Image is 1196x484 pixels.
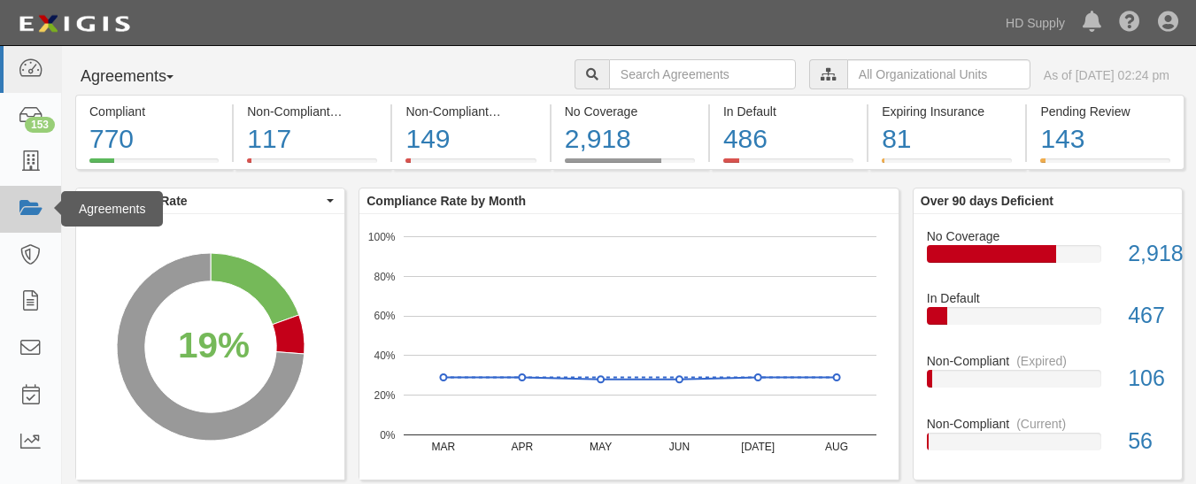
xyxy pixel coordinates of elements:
div: Non-Compliant [914,415,1182,433]
svg: A chart. [76,214,344,480]
div: 56 [1115,426,1182,457]
a: Non-Compliant(Current)56 [927,415,1169,465]
span: Compliance Rate [87,192,322,210]
text: 20% [374,389,396,402]
div: (Current) [337,103,387,120]
div: 19% [178,320,250,372]
div: Compliant [89,103,219,120]
a: Expiring Insurance81 [868,158,1025,173]
div: 467 [1115,300,1182,332]
div: No Coverage [565,103,695,120]
a: HD Supply [997,5,1074,41]
a: Compliant770 [75,158,232,173]
div: Expiring Insurance [882,103,1012,120]
text: APR [512,441,534,453]
text: JUN [669,441,690,453]
div: As of [DATE] 02:24 pm [1044,66,1169,84]
button: Compliance Rate [76,188,344,213]
a: Non-Compliant(Expired)106 [927,352,1169,415]
a: No Coverage2,918 [927,227,1169,290]
div: In Default [914,289,1182,307]
button: Agreements [75,59,208,95]
div: Pending Review [1040,103,1169,120]
a: Non-Compliant(Expired)149 [392,158,549,173]
div: Non-Compliant (Current) [247,103,377,120]
text: 60% [374,310,396,322]
a: No Coverage2,918 [552,158,708,173]
text: MAY [590,441,612,453]
div: 149 [405,120,536,158]
svg: A chart. [359,214,899,480]
i: Help Center - Complianz [1119,12,1140,34]
a: In Default467 [927,289,1169,352]
div: Agreements [61,191,163,227]
div: 106 [1115,363,1182,395]
a: Non-Compliant(Current)117 [234,158,390,173]
img: logo-5460c22ac91f19d4615b14bd174203de0afe785f0fc80cf4dbbc73dc1793850b.png [13,8,135,40]
div: 143 [1040,120,1169,158]
div: (Expired) [1016,352,1067,370]
text: 100% [368,230,396,242]
div: Non-Compliant (Expired) [405,103,536,120]
text: 0% [380,428,396,441]
input: All Organizational Units [847,59,1030,89]
div: No Coverage [914,227,1182,245]
a: Pending Review143 [1027,158,1184,173]
text: 80% [374,270,396,282]
div: Non-Compliant [914,352,1182,370]
div: 117 [247,120,377,158]
div: 486 [723,120,853,158]
b: Compliance Rate by Month [367,194,526,208]
text: MAR [432,441,456,453]
b: Over 90 days Deficient [921,194,1053,208]
div: (Current) [1016,415,1066,433]
div: 770 [89,120,219,158]
text: AUG [825,441,848,453]
input: Search Agreements [609,59,796,89]
div: 2,918 [565,120,695,158]
div: 153 [25,117,55,133]
div: (Expired) [496,103,546,120]
div: In Default [723,103,853,120]
text: [DATE] [742,441,775,453]
div: 81 [882,120,1012,158]
text: 40% [374,350,396,362]
a: In Default486 [710,158,867,173]
div: 2,918 [1115,238,1182,270]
